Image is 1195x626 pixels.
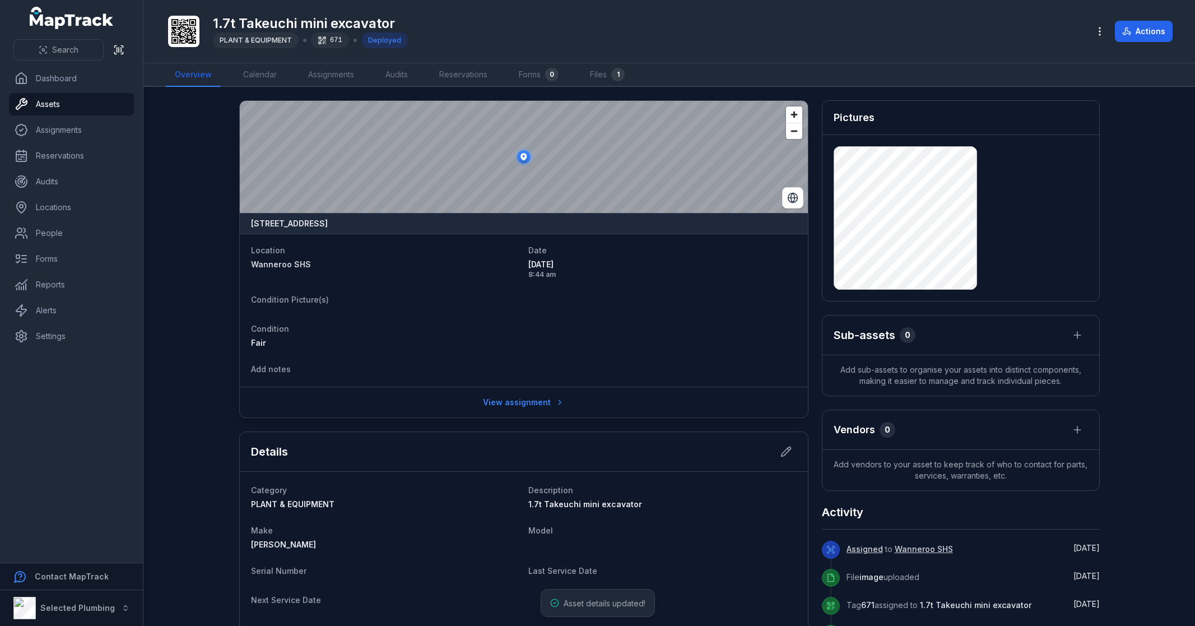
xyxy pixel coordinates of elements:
[52,44,78,55] span: Search
[1073,571,1100,581] span: [DATE]
[834,110,875,126] h3: Pictures
[528,270,797,279] span: 8:44 am
[251,259,519,270] a: Wanneroo SHS
[528,259,797,270] span: [DATE]
[1073,599,1100,609] time: 5/8/2025, 8:44:01 AM
[1073,543,1100,553] span: [DATE]
[9,273,134,296] a: Reports
[251,499,334,509] span: PLANT & EQUIPMENT
[9,67,134,90] a: Dashboard
[1115,21,1173,42] button: Actions
[166,63,221,87] a: Overview
[299,63,363,87] a: Assignments
[220,36,292,44] span: PLANT & EQUIPMENT
[847,572,919,582] span: File uploaded
[9,145,134,167] a: Reservations
[510,63,568,87] a: Forms0
[861,600,875,610] span: 671
[30,7,114,29] a: MapTrack
[234,63,286,87] a: Calendar
[9,299,134,322] a: Alerts
[782,187,803,208] button: Switch to Satellite View
[528,566,597,576] span: Last Service Date
[822,355,1099,396] span: Add sub-assets to organise your assets into distinct components, making it easier to manage and t...
[900,327,915,343] div: 0
[1073,599,1100,609] span: [DATE]
[251,218,328,229] strong: [STREET_ADDRESS]
[251,566,306,576] span: Serial Number
[847,544,953,554] span: to
[895,544,953,555] a: Wanneroo SHS
[35,572,109,581] strong: Contact MapTrack
[9,248,134,270] a: Forms
[9,196,134,219] a: Locations
[251,364,291,374] span: Add notes
[9,93,134,115] a: Assets
[13,39,104,61] button: Search
[9,325,134,347] a: Settings
[251,338,266,347] span: Fair
[40,603,115,613] strong: Selected Plumbing
[528,485,573,495] span: Description
[528,259,797,279] time: 5/8/2025, 8:44:28 AM
[251,485,287,495] span: Category
[476,392,571,413] a: View assignment
[311,33,349,48] div: 671
[611,68,625,81] div: 1
[1073,571,1100,581] time: 5/8/2025, 8:44:22 AM
[528,526,553,535] span: Model
[430,63,496,87] a: Reservations
[847,600,1031,610] span: Tag assigned to
[545,68,559,81] div: 0
[376,63,417,87] a: Audits
[920,600,1031,610] span: 1.7t Takeuchi mini excavator
[9,170,134,193] a: Audits
[251,259,311,269] span: Wanneroo SHS
[361,33,408,48] div: Deployed
[251,295,329,304] span: Condition Picture(s)
[581,63,634,87] a: Files1
[1073,543,1100,553] time: 5/8/2025, 8:44:28 AM
[528,245,547,255] span: Date
[251,595,321,605] span: Next Service Date
[834,422,875,438] h3: Vendors
[564,599,645,608] span: Asset details updated!
[786,106,802,123] button: Zoom in
[251,324,289,333] span: Condition
[859,572,884,582] span: image
[251,245,285,255] span: Location
[251,444,288,460] h2: Details
[9,119,134,141] a: Assignments
[847,544,883,555] a: Assigned
[880,422,895,438] div: 0
[822,450,1099,490] span: Add vendors to your asset to keep track of who to contact for parts, services, warranties, etc.
[786,123,802,139] button: Zoom out
[240,101,808,213] canvas: Map
[528,499,642,509] span: 1.7t Takeuchi mini excavator
[251,526,273,535] span: Make
[213,15,408,33] h1: 1.7t Takeuchi mini excavator
[251,540,316,549] span: [PERSON_NAME]
[834,327,895,343] h2: Sub-assets
[9,222,134,244] a: People
[822,504,863,520] h2: Activity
